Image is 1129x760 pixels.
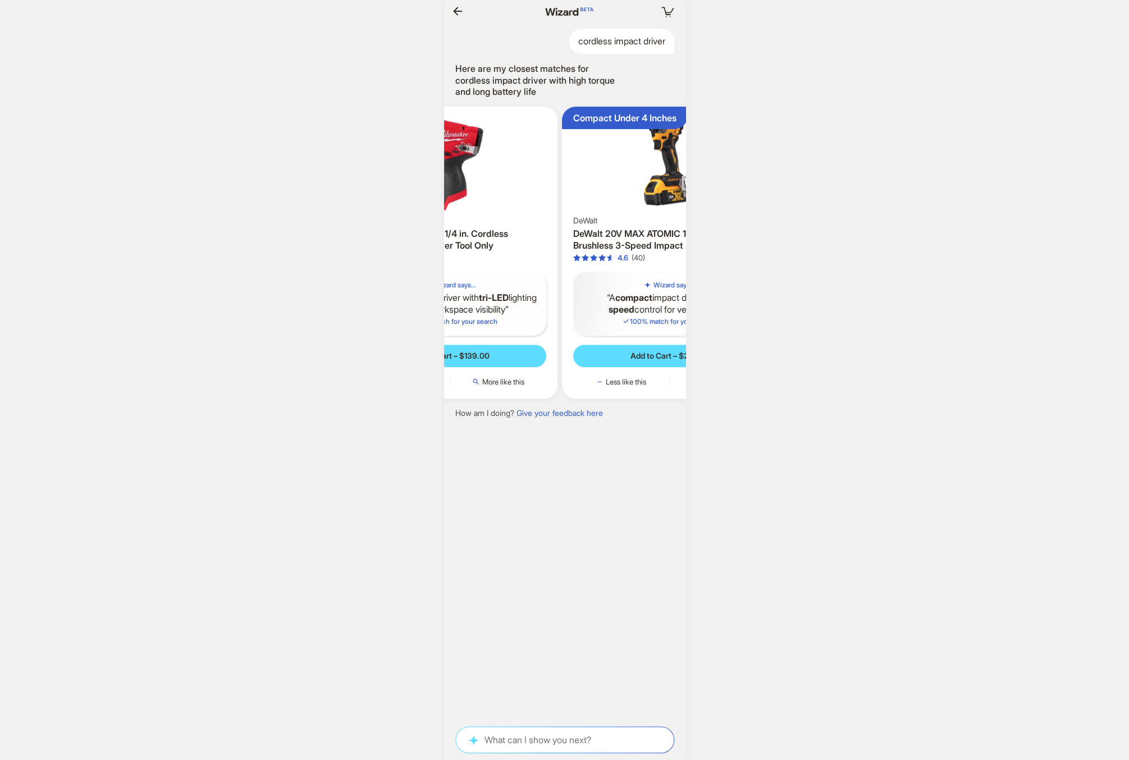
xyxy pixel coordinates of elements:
span: DeWalt [573,216,597,226]
span: Add to Cart – $139.00 [411,351,490,361]
h3: DeWalt 20V MAX ATOMIC 1/4 in. Cordless Brushless 3-Speed Impact Driver Kit (Battery & Charger) [573,228,766,251]
img: DeWalt 20V MAX ATOMIC 1/4 in. Cordless Brushless 3-Speed Impact Driver Kit (Battery & Charger) [566,111,773,215]
div: Milwaukee M12 FUEL 1/4 in. Cordless Brushless Impact Driver Tool OnlyMilwaukee M12 FUEL 1/4 in. C... [343,107,558,399]
span: star [598,254,606,262]
span: star [590,254,597,262]
b: compact [615,292,652,303]
span: Add to Cart – $219.00 [630,351,709,361]
a: Give your feedback here [516,408,603,418]
q: A impact driver with lighting for better workspace visibility [363,292,538,315]
span: star [573,254,581,262]
b: 3-speed [609,292,732,315]
button: Add to Cart – $139.00 [354,345,547,367]
span: Less like this [606,377,646,386]
div: (40) [632,253,645,263]
img: Milwaukee M12 FUEL 1/4 in. Cordless Brushless Impact Driver Tool Only [348,111,554,215]
button: More like this [450,376,546,387]
div: How am I doing? [455,408,603,418]
span: More like this [482,377,524,386]
div: cordless impact driver [569,29,674,54]
b: tri-LED [479,292,509,303]
div: 4.6 out of 5 stars [573,253,628,263]
h5: Wizard says... [435,281,476,290]
h3: Milwaukee M12 FUEL 1/4 in. Cordless Brushless Impact Driver Tool Only [354,228,547,251]
h5: Wizard says... [653,281,695,290]
div: 4.6 [618,253,628,263]
span: 100 % match for your search [622,317,716,326]
span: 100 % match for your search [403,317,497,326]
div: Here are my closest matches for cordless impact driver with high torque and long battery life [455,63,624,98]
q: A impact driver with control for versatile use [582,292,757,315]
span: star [582,254,589,262]
div: Compact Under 4 Inches [573,112,677,124]
span: star [607,254,614,262]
